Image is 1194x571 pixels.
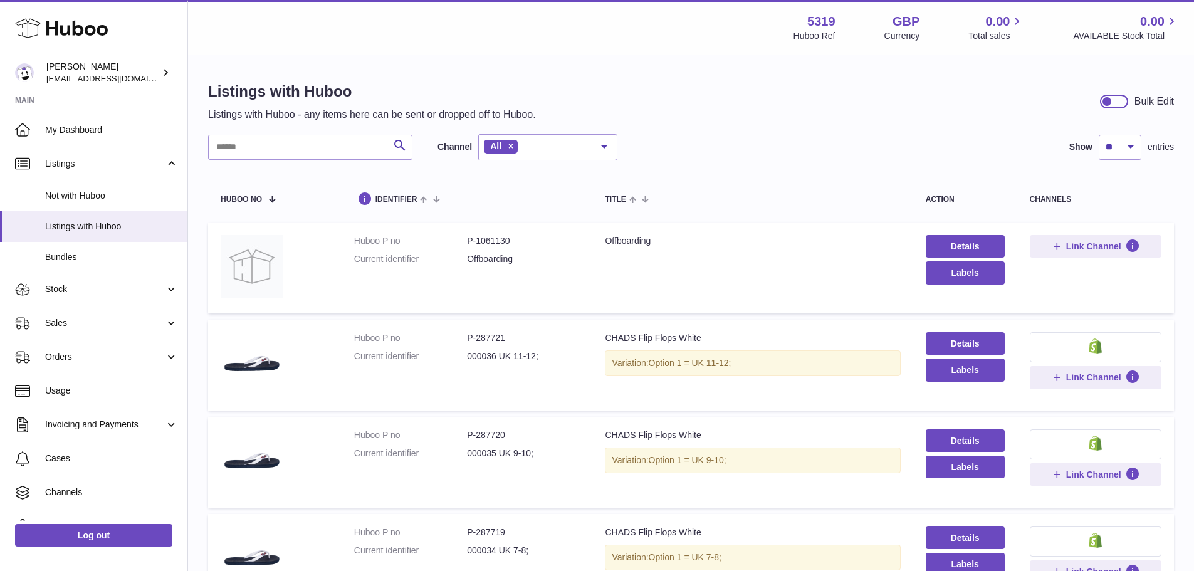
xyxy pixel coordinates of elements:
span: [EMAIL_ADDRESS][DOMAIN_NAME] [46,73,184,83]
span: Listings with Huboo [45,221,178,233]
span: Channels [45,486,178,498]
label: Show [1069,141,1092,153]
span: Option 1 = UK 7-8; [649,552,721,562]
span: All [490,141,501,151]
span: Listings [45,158,165,170]
button: Link Channel [1030,463,1161,486]
dt: Current identifier [354,350,467,362]
span: Huboo no [221,196,262,204]
span: Option 1 = UK 9-10; [649,455,726,465]
div: [PERSON_NAME] [46,61,159,85]
a: 0.00 Total sales [968,13,1024,42]
div: action [926,196,1005,204]
div: Bulk Edit [1134,95,1174,108]
span: AVAILABLE Stock Total [1073,30,1179,42]
span: Link Channel [1066,372,1121,383]
span: Orders [45,351,165,363]
img: shopify-small.png [1089,436,1102,451]
span: Bundles [45,251,178,263]
dt: Huboo P no [354,235,467,247]
dd: Offboarding [467,253,580,265]
span: title [605,196,626,204]
div: Huboo Ref [793,30,835,42]
img: Offboarding [221,235,283,298]
a: Log out [15,524,172,547]
span: Usage [45,385,178,397]
img: shopify-small.png [1089,338,1102,354]
dd: P-1061130 [467,235,580,247]
dd: 000035 UK 9-10; [467,448,580,459]
a: Details [926,332,1005,355]
dd: P-287719 [467,526,580,538]
span: Sales [45,317,165,329]
dt: Huboo P no [354,429,467,441]
button: Link Channel [1030,366,1161,389]
img: CHADS Flip Flops White [221,429,283,492]
dt: Current identifier [354,448,467,459]
img: internalAdmin-5319@internal.huboo.com [15,63,34,82]
div: CHADS Flip Flops White [605,526,900,538]
span: Link Channel [1066,469,1121,480]
a: Details [926,429,1005,452]
dd: P-287720 [467,429,580,441]
p: Listings with Huboo - any items here can be sent or dropped off to Huboo. [208,108,536,122]
a: Details [926,235,1005,258]
strong: 5319 [807,13,835,30]
a: Details [926,526,1005,549]
div: Offboarding [605,235,900,247]
div: Variation: [605,350,900,376]
span: entries [1148,141,1174,153]
span: My Dashboard [45,124,178,136]
button: Labels [926,261,1005,284]
dd: 000036 UK 11-12; [467,350,580,362]
dt: Huboo P no [354,526,467,538]
button: Labels [926,456,1005,478]
button: Labels [926,359,1005,381]
span: Stock [45,283,165,295]
dd: P-287721 [467,332,580,344]
span: Cases [45,453,178,464]
dd: 000034 UK 7-8; [467,545,580,557]
a: 0.00 AVAILABLE Stock Total [1073,13,1179,42]
h1: Listings with Huboo [208,81,536,102]
span: Link Channel [1066,241,1121,252]
span: Not with Huboo [45,190,178,202]
div: Variation: [605,545,900,570]
div: Variation: [605,448,900,473]
span: Invoicing and Payments [45,419,165,431]
span: 0.00 [986,13,1010,30]
span: 0.00 [1140,13,1165,30]
span: Total sales [968,30,1024,42]
img: CHADS Flip Flops White [221,332,283,395]
dt: Huboo P no [354,332,467,344]
span: Settings [45,520,178,532]
dt: Current identifier [354,545,467,557]
div: Currency [884,30,920,42]
dt: Current identifier [354,253,467,265]
strong: GBP [893,13,919,30]
div: CHADS Flip Flops White [605,332,900,344]
span: identifier [375,196,417,204]
button: Link Channel [1030,235,1161,258]
label: Channel [437,141,472,153]
span: Option 1 = UK 11-12; [649,358,731,368]
div: channels [1030,196,1161,204]
div: CHADS Flip Flops White [605,429,900,441]
img: shopify-small.png [1089,533,1102,548]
